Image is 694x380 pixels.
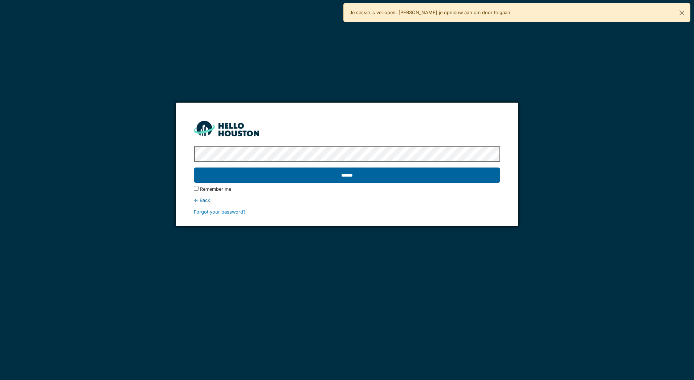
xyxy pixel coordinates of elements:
[200,186,231,193] label: Remember me
[194,121,259,136] img: HH_line-BYnF2_Hg.png
[674,3,690,22] button: Close
[343,3,690,22] div: Je sessie is verlopen. [PERSON_NAME] je opnieuw aan om door te gaan.
[194,197,500,204] div: ← Back
[194,209,246,215] a: Forgot your password?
